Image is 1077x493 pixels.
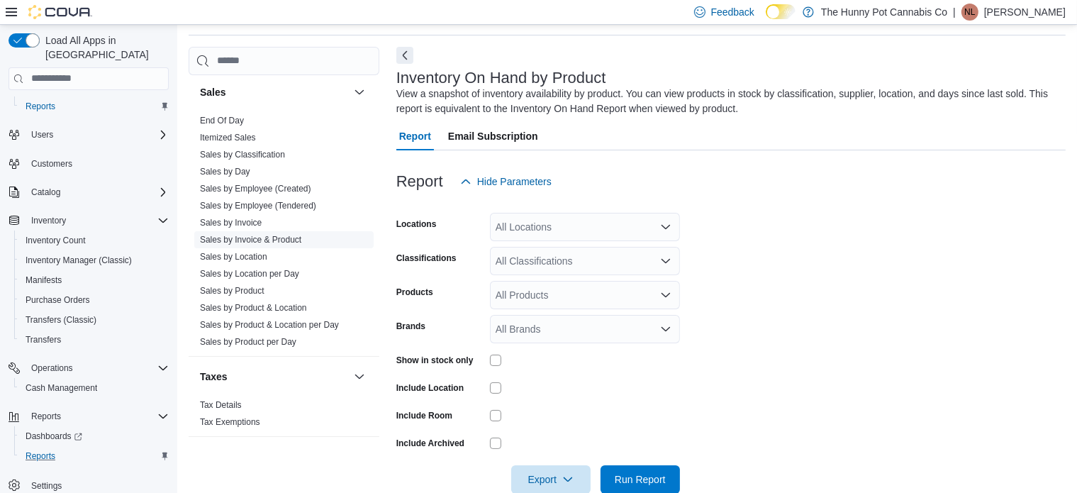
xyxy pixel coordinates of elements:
[200,399,242,411] span: Tax Details
[448,122,538,150] span: Email Subscription
[396,287,433,298] label: Products
[26,101,55,112] span: Reports
[20,232,169,249] span: Inventory Count
[200,183,311,194] span: Sales by Employee (Created)
[660,255,671,267] button: Open list of options
[26,235,86,246] span: Inventory Count
[26,408,169,425] span: Reports
[200,285,264,297] span: Sales by Product
[396,173,443,190] h3: Report
[28,5,92,19] img: Cova
[20,428,169,445] span: Dashboards
[200,85,226,99] h3: Sales
[200,336,296,348] span: Sales by Product per Day
[26,314,96,326] span: Transfers (Classic)
[189,112,379,356] div: Sales
[200,416,260,428] span: Tax Exemptions
[14,426,174,446] a: Dashboards
[200,268,299,279] span: Sales by Location per Day
[200,302,307,314] span: Sales by Product & Location
[26,184,66,201] button: Catalog
[396,382,464,394] label: Include Location
[189,397,379,436] div: Taxes
[20,428,88,445] a: Dashboards
[31,480,62,492] span: Settings
[26,184,169,201] span: Catalog
[31,215,66,226] span: Inventory
[399,122,431,150] span: Report
[396,355,474,366] label: Show in stock only
[26,382,97,394] span: Cash Management
[26,155,169,172] span: Customers
[351,368,368,385] button: Taxes
[200,85,348,99] button: Sales
[200,133,256,143] a: Itemized Sales
[20,380,169,397] span: Cash Management
[26,360,79,377] button: Operations
[984,4,1066,21] p: [PERSON_NAME]
[711,5,754,19] span: Feedback
[26,334,61,345] span: Transfers
[26,450,55,462] span: Reports
[31,411,61,422] span: Reports
[200,286,264,296] a: Sales by Product
[26,431,82,442] span: Dashboards
[200,234,301,245] span: Sales by Invoice & Product
[26,255,132,266] span: Inventory Manager (Classic)
[20,252,169,269] span: Inventory Manager (Classic)
[200,217,262,228] span: Sales by Invoice
[14,378,174,398] button: Cash Management
[20,311,169,328] span: Transfers (Classic)
[14,231,174,250] button: Inventory Count
[26,294,90,306] span: Purchase Orders
[766,4,796,19] input: Dark Mode
[200,116,244,126] a: End Of Day
[20,311,102,328] a: Transfers (Classic)
[200,235,301,245] a: Sales by Invoice & Product
[20,292,169,309] span: Purchase Orders
[20,331,67,348] a: Transfers
[396,70,606,87] h3: Inventory On Hand by Product
[200,167,250,177] a: Sales by Day
[26,275,62,286] span: Manifests
[200,132,256,143] span: Itemized Sales
[26,212,72,229] button: Inventory
[20,252,138,269] a: Inventory Manager (Classic)
[396,253,457,264] label: Classifications
[396,218,437,230] label: Locations
[14,250,174,270] button: Inventory Manager (Classic)
[200,400,242,410] a: Tax Details
[20,98,169,115] span: Reports
[200,166,250,177] span: Sales by Day
[31,129,53,140] span: Users
[200,252,267,262] a: Sales by Location
[200,319,339,331] span: Sales by Product & Location per Day
[26,212,169,229] span: Inventory
[20,380,103,397] a: Cash Management
[953,4,956,21] p: |
[31,362,73,374] span: Operations
[26,126,59,143] button: Users
[964,4,975,21] span: NL
[3,211,174,231] button: Inventory
[396,47,413,64] button: Next
[961,4,978,21] div: Niki Lai
[200,115,244,126] span: End Of Day
[3,153,174,174] button: Customers
[20,232,91,249] a: Inventory Count
[660,323,671,335] button: Open list of options
[14,270,174,290] button: Manifests
[20,292,96,309] a: Purchase Orders
[477,175,552,189] span: Hide Parameters
[200,184,311,194] a: Sales by Employee (Created)
[31,187,60,198] span: Catalog
[200,149,285,160] span: Sales by Classification
[20,272,67,289] a: Manifests
[14,96,174,116] button: Reports
[396,438,464,449] label: Include Archived
[615,472,666,487] span: Run Report
[351,84,368,101] button: Sales
[3,125,174,145] button: Users
[20,448,61,465] a: Reports
[200,200,316,211] span: Sales by Employee (Tendered)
